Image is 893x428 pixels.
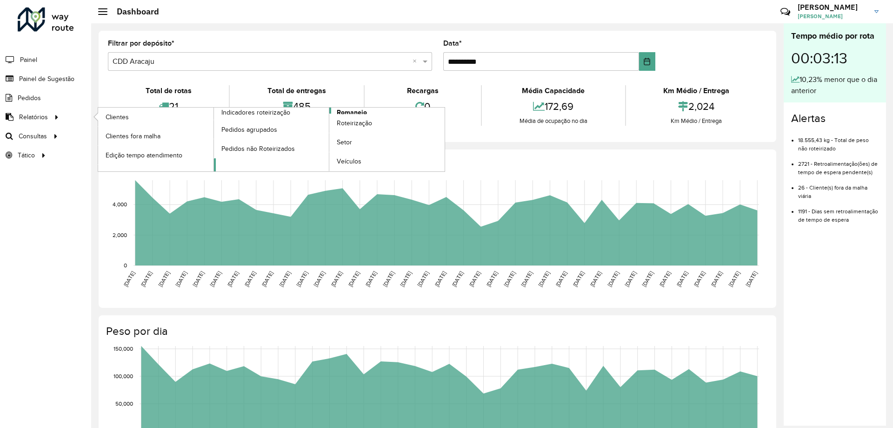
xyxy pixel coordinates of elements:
text: 0 [124,262,127,268]
text: [DATE] [174,270,188,288]
a: Pedidos agrupados [214,120,329,139]
span: Relatórios [19,112,48,122]
text: [DATE] [192,270,205,288]
text: [DATE] [468,270,481,288]
text: [DATE] [658,270,672,288]
text: [DATE] [693,270,706,288]
button: Choose Date [639,52,655,71]
span: Tático [18,150,35,160]
text: [DATE] [710,270,723,288]
span: Setor [337,137,352,147]
text: [DATE] [745,270,758,288]
div: Km Médio / Entrega [628,116,765,126]
a: Clientes fora malha [98,127,213,145]
a: Setor [329,133,445,152]
text: [DATE] [330,270,343,288]
li: 1191 - Dias sem retroalimentação de tempo de espera [798,200,879,224]
div: 21 [110,96,227,116]
span: Clear all [413,56,420,67]
div: Km Médio / Entrega [628,85,765,96]
text: [DATE] [641,270,654,288]
text: 150,000 [113,346,133,352]
div: 485 [232,96,361,116]
li: 18.555,43 kg - Total de peso não roteirizado [798,129,879,153]
div: Total de rotas [110,85,227,96]
text: [DATE] [727,270,741,288]
div: 00:03:13 [791,42,879,74]
a: Pedidos não Roteirizados [214,139,329,158]
text: [DATE] [157,270,170,288]
div: Tempo médio por rota [791,30,879,42]
text: [DATE] [140,270,153,288]
text: [DATE] [537,270,551,288]
span: Painel [20,55,37,65]
text: [DATE] [451,270,464,288]
text: 4,000 [113,202,127,208]
text: [DATE] [295,270,309,288]
span: Clientes fora malha [106,131,160,141]
text: [DATE] [243,270,257,288]
div: Recargas [367,85,479,96]
label: Filtrar por depósito [108,38,174,49]
text: [DATE] [347,270,360,288]
div: 0 [367,96,479,116]
span: Consultas [19,131,47,141]
a: Edição tempo atendimento [98,146,213,164]
text: 2,000 [113,232,127,238]
div: 172,69 [484,96,622,116]
text: [DATE] [278,270,292,288]
div: 2,024 [628,96,765,116]
span: Clientes [106,112,129,122]
div: Média Capacidade [484,85,622,96]
span: Pedidos [18,93,41,103]
span: [PERSON_NAME] [798,12,867,20]
h2: Dashboard [107,7,159,17]
li: 26 - Cliente(s) fora da malha viária [798,177,879,200]
text: [DATE] [624,270,637,288]
text: [DATE] [313,270,326,288]
text: [DATE] [416,270,430,288]
text: 100,000 [113,373,133,379]
text: [DATE] [572,270,585,288]
text: 50,000 [115,401,133,407]
span: Edição tempo atendimento [106,150,182,160]
div: Média de ocupação no dia [484,116,622,126]
text: [DATE] [226,270,240,288]
a: Clientes [98,108,213,126]
h4: Alertas [791,112,879,125]
span: Roteirização [337,118,372,128]
label: Data [443,38,462,49]
text: [DATE] [433,270,447,288]
text: [DATE] [399,270,413,288]
span: Indicadores roteirização [221,108,290,117]
a: Indicadores roteirização [98,108,329,171]
text: [DATE] [122,270,136,288]
span: Painel de Sugestão [19,74,74,84]
span: Pedidos não Roteirizados [221,144,295,154]
text: [DATE] [589,270,602,288]
div: 10,23% menor que o dia anterior [791,74,879,96]
text: [DATE] [606,270,620,288]
text: [DATE] [209,270,222,288]
text: [DATE] [260,270,274,288]
text: [DATE] [554,270,568,288]
div: Total de entregas [232,85,361,96]
text: [DATE] [520,270,533,288]
text: [DATE] [503,270,516,288]
text: [DATE] [485,270,499,288]
a: Roteirização [329,114,445,133]
span: Romaneio [337,108,367,117]
text: [DATE] [364,270,378,288]
h3: [PERSON_NAME] [798,3,867,12]
a: Romaneio [214,108,445,171]
li: 2721 - Retroalimentação(ões) de tempo de espera pendente(s) [798,153,879,177]
h4: Peso por dia [106,325,767,338]
a: Contato Rápido [775,2,795,22]
span: Pedidos agrupados [221,125,277,135]
span: Veículos [337,156,361,166]
text: [DATE] [675,270,689,288]
a: Veículos [329,152,445,171]
text: [DATE] [382,270,395,288]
